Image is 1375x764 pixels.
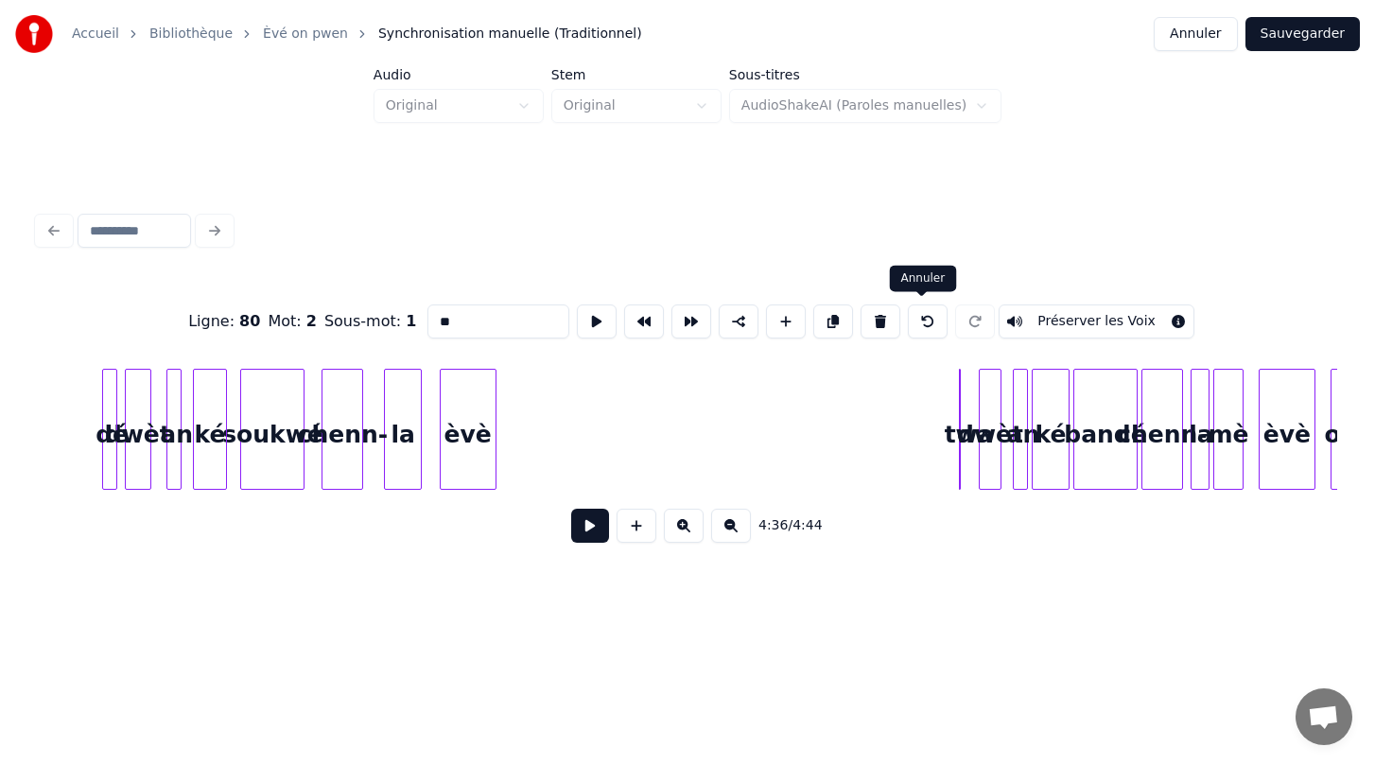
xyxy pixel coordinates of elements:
[406,312,416,330] span: 1
[263,25,348,43] a: Èvé on pwen
[1154,17,1237,51] button: Annuler
[268,310,317,333] div: Mot :
[758,516,804,535] div: /
[729,68,1001,81] label: Sous-titres
[324,310,416,333] div: Sous-mot :
[72,25,642,43] nav: breadcrumb
[374,68,544,81] label: Audio
[188,310,260,333] div: Ligne :
[901,271,946,286] div: Annuler
[758,516,788,535] span: 4:36
[72,25,119,43] a: Accueil
[1296,688,1352,745] a: Ouvrir le chat
[378,25,642,43] span: Synchronisation manuelle (Traditionnel)
[149,25,233,43] a: Bibliothèque
[551,68,722,81] label: Stem
[792,516,822,535] span: 4:44
[239,312,260,330] span: 80
[1245,17,1360,51] button: Sauvegarder
[999,304,1194,339] button: Toggle
[306,312,317,330] span: 2
[15,15,53,53] img: youka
